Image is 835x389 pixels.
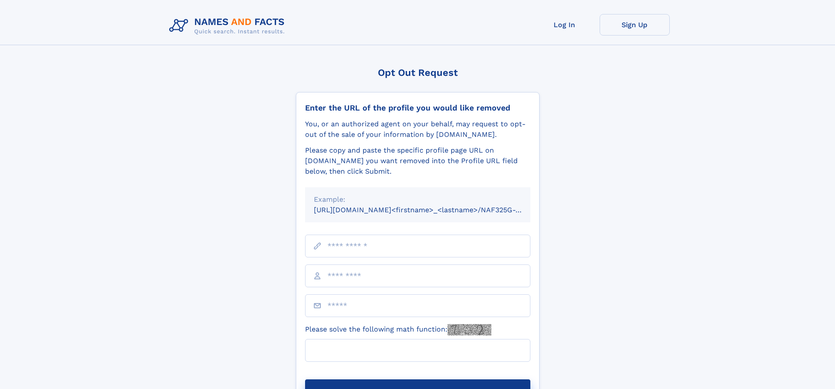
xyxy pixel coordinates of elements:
[296,67,540,78] div: Opt Out Request
[314,206,547,214] small: [URL][DOMAIN_NAME]<firstname>_<lastname>/NAF325G-xxxxxxxx
[305,119,530,140] div: You, or an authorized agent on your behalf, may request to opt-out of the sale of your informatio...
[305,324,491,335] label: Please solve the following math function:
[305,145,530,177] div: Please copy and paste the specific profile page URL on [DOMAIN_NAME] you want removed into the Pr...
[314,194,522,205] div: Example:
[600,14,670,36] a: Sign Up
[166,14,292,38] img: Logo Names and Facts
[305,103,530,113] div: Enter the URL of the profile you would like removed
[529,14,600,36] a: Log In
